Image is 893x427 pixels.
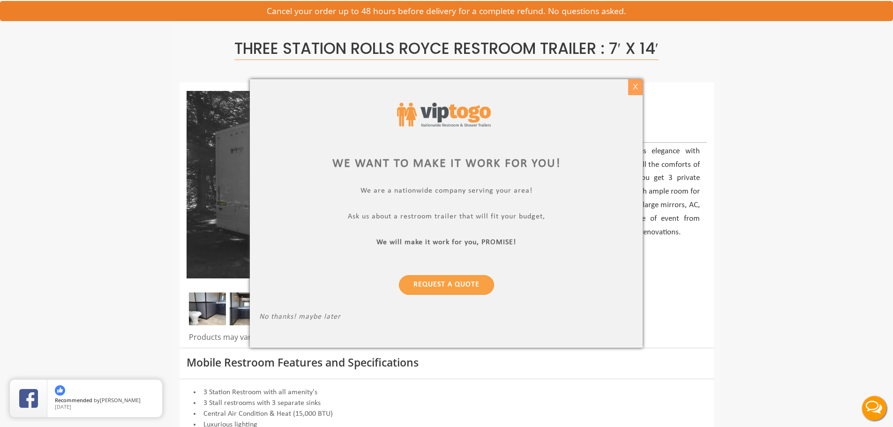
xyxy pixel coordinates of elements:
[377,239,517,246] b: We will make it work for you, PROMISE!
[399,275,494,295] a: Request a Quote
[55,385,65,396] img: thumbs up icon
[19,389,38,408] img: Review Rating
[55,397,92,404] span: Recommended
[259,187,633,197] p: We are a nationwide company serving your area!
[855,390,893,427] button: Live Chat
[259,155,633,172] div: We want to make it work for you!
[259,212,633,223] p: Ask us about a restroom trailer that will fit your budget,
[100,397,141,404] span: [PERSON_NAME]
[55,397,155,404] span: by
[628,79,643,95] div: X
[55,403,71,410] span: [DATE]
[259,313,633,323] p: No thanks! maybe later
[397,103,491,127] img: viptogo logo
